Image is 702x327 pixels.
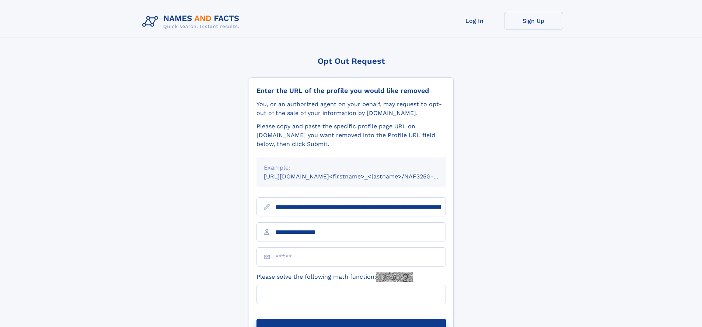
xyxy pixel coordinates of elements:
[256,272,413,282] label: Please solve the following math function:
[264,173,460,180] small: [URL][DOMAIN_NAME]<firstname>_<lastname>/NAF325G-xxxxxxxx
[256,122,446,149] div: Please copy and paste the specific profile page URL on [DOMAIN_NAME] you want removed into the Pr...
[445,12,504,30] a: Log In
[504,12,563,30] a: Sign Up
[249,56,454,66] div: Opt Out Request
[264,163,439,172] div: Example:
[256,100,446,118] div: You, or an authorized agent on your behalf, may request to opt-out of the sale of your informatio...
[256,87,446,95] div: Enter the URL of the profile you would like removed
[139,12,245,32] img: Logo Names and Facts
